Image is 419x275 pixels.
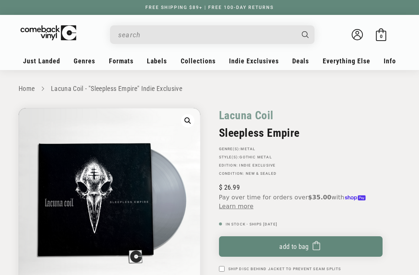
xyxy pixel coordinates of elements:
[384,57,396,65] span: Info
[219,222,383,227] p: In Stock - Ships [DATE]
[219,163,383,168] p: Edition:
[292,57,309,65] span: Deals
[219,147,383,151] p: GENRE(S):
[138,5,281,10] a: FREE SHIPPING $89+ | FREE 100-DAY RETURNS
[219,155,383,159] p: STYLE(S):
[19,83,400,94] nav: breadcrumbs
[219,183,222,191] span: $
[295,25,315,44] button: Search
[181,57,216,65] span: Collections
[219,108,274,123] a: Lacuna Coil
[51,85,182,92] a: Lacuna Coil - "Sleepless Empire" Indie Exclusive
[380,34,383,39] span: 0
[219,126,383,139] h2: Sleepless Empire
[228,266,341,272] label: Ship Disc Behind Jacket To Prevent Seam Splits
[219,236,383,257] button: Add to bag
[147,57,167,65] span: Labels
[241,147,255,151] a: Metal
[109,57,133,65] span: Formats
[323,57,370,65] span: Everything Else
[110,25,315,44] div: Search
[219,183,240,191] span: 26.99
[19,85,35,92] a: Home
[239,155,271,159] a: Gothic Metal
[74,57,95,65] span: Genres
[23,57,60,65] span: Just Landed
[219,171,383,176] p: Condition: New & Sealed
[118,27,294,42] input: search
[229,57,279,65] span: Indie Exclusives
[239,163,275,167] a: Indie Exclusive
[279,243,309,250] span: Add to bag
